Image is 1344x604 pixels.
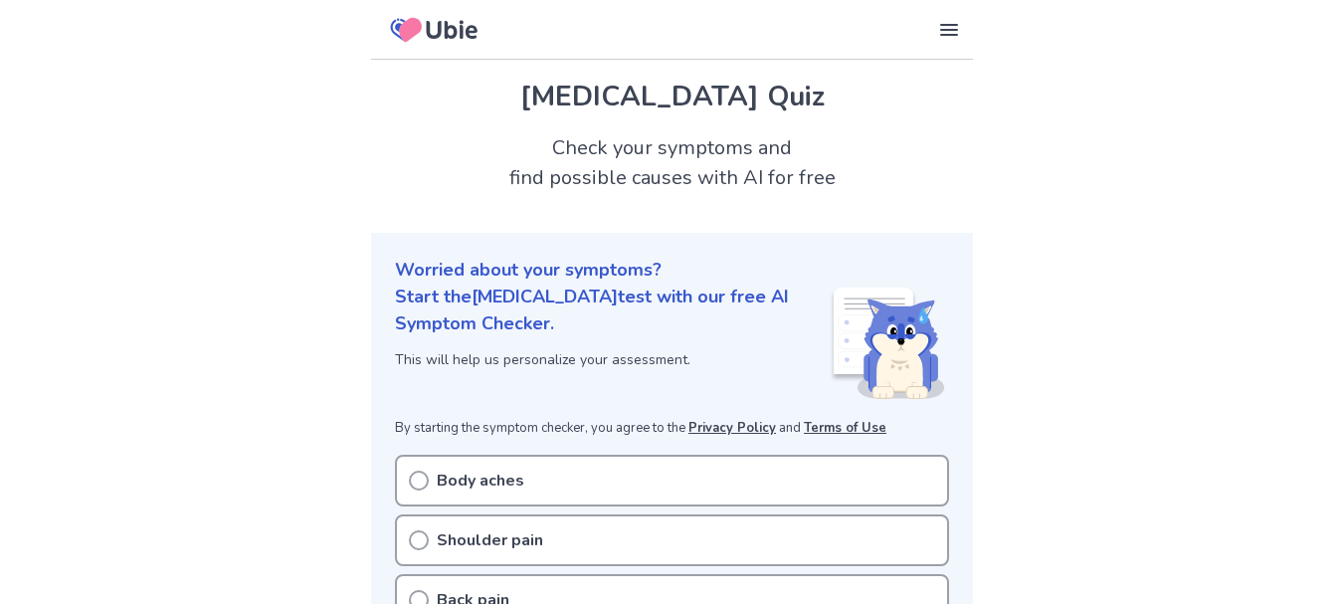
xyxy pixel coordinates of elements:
p: By starting the symptom checker, you agree to the and [395,419,949,439]
a: Terms of Use [804,419,886,437]
p: Worried about your symptoms? [395,257,949,284]
p: Body aches [437,469,524,493]
h1: [MEDICAL_DATA] Quiz [395,76,949,117]
h2: Check your symptoms and find possible causes with AI for free [371,133,973,193]
a: Privacy Policy [688,419,776,437]
p: Shoulder pain [437,528,543,552]
img: Shiba [830,288,945,399]
p: Start the [MEDICAL_DATA] test with our free AI Symptom Checker. [395,284,830,337]
p: This will help us personalize your assessment. [395,349,830,370]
